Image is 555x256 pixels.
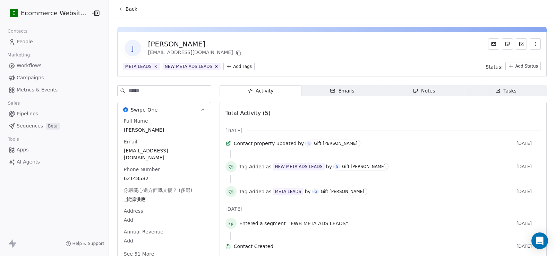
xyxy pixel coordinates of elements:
div: Gift [PERSON_NAME] [321,189,364,194]
span: E [12,10,16,17]
span: Add [124,237,205,244]
span: Back [126,6,137,12]
span: Add [124,217,205,223]
span: AI Agents [17,158,40,166]
span: [DATE] [516,141,541,146]
div: [EMAIL_ADDRESS][DOMAIN_NAME] [148,49,243,57]
span: [DATE] [516,244,541,249]
span: [DATE] [225,127,242,134]
span: Contact [234,140,253,147]
span: Address [122,208,145,214]
div: G [336,164,339,169]
span: Full Name [122,117,150,124]
span: People [17,38,33,45]
button: Back [114,3,142,15]
span: Apps [17,146,29,153]
button: EEcommerce Website Builder [8,7,86,19]
div: Open Intercom Messenger [531,232,548,249]
span: by [305,188,310,195]
span: Contacts [5,26,31,36]
span: [DATE] [516,221,541,226]
span: 你最關心邊方面嘅支援？ (多選) [122,187,194,194]
div: Notes [413,87,435,95]
div: Emails [330,87,354,95]
span: Annual Revenue [122,228,165,235]
button: Swipe OneSwipe One [118,102,211,117]
span: by [326,163,332,170]
span: Status: [486,63,503,70]
div: META LEADS [275,188,301,195]
a: Campaigns [6,72,103,83]
button: Add Tags [223,63,255,70]
span: by [298,140,304,147]
span: Email [122,138,139,145]
a: Help & Support [66,241,104,246]
span: J [125,40,141,56]
div: G [308,141,310,146]
span: [DATE] [516,189,541,194]
a: People [6,36,103,47]
span: [EMAIL_ADDRESS][DOMAIN_NAME] [124,147,205,161]
span: Phone Number [122,166,161,173]
span: property updated [254,140,297,147]
span: [DATE] [516,164,541,169]
span: Tag Added [239,188,265,195]
span: Beta [46,123,60,130]
div: NEW META ADS LEADS [275,164,322,170]
span: Pipelines [17,110,38,117]
div: Gift [PERSON_NAME] [342,164,385,169]
button: Add Status [505,62,541,70]
div: META LEADS [125,63,152,70]
span: Contact Created [234,243,514,250]
span: as [266,163,272,170]
div: NEW META ADS LEADS [165,63,212,70]
span: [DATE] [225,205,242,212]
div: [PERSON_NAME] [148,39,243,49]
div: Tasks [495,87,516,95]
span: Tools [5,134,22,144]
span: Swipe One [131,106,158,113]
span: Entered a segment [239,220,286,227]
span: _貨源供應 [124,196,205,203]
span: Help & Support [72,241,104,246]
div: Gift [PERSON_NAME] [314,141,357,146]
span: 62148582 [124,175,205,182]
span: Sequences [17,122,43,130]
span: Workflows [17,62,42,69]
img: Swipe One [123,107,128,112]
span: Metrics & Events [17,86,58,94]
a: Apps [6,144,103,156]
span: [PERSON_NAME] [124,126,205,133]
span: Ecommerce Website Builder [21,9,89,18]
span: Total Activity (5) [225,110,271,116]
span: Marketing [5,50,33,60]
span: Tag Added [239,163,265,170]
a: Workflows [6,60,103,71]
div: G [315,189,317,194]
a: Pipelines [6,108,103,120]
span: as [266,188,272,195]
a: SequencesBeta [6,120,103,132]
span: Sales [5,98,23,108]
a: AI Agents [6,156,103,168]
span: "EWB META ADS LEADS" [288,220,348,227]
a: Metrics & Events [6,84,103,96]
span: Campaigns [17,74,44,81]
